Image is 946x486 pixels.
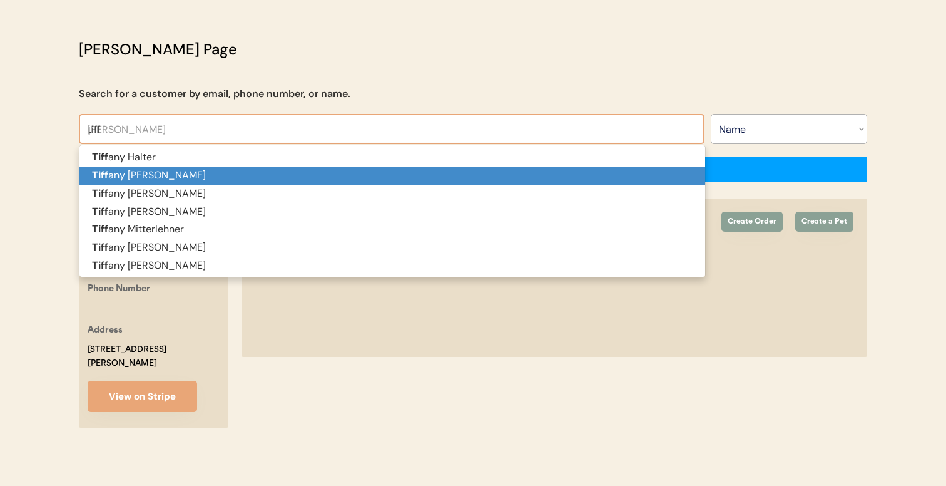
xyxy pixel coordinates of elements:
[92,187,108,200] strong: Tiff
[88,343,228,371] div: [STREET_ADDRESS][PERSON_NAME]
[79,38,237,61] div: [PERSON_NAME] Page
[92,150,108,163] strong: Tiff
[79,114,704,144] input: Search by name
[79,257,705,275] p: any [PERSON_NAME]
[79,167,705,185] p: any [PERSON_NAME]
[92,277,108,290] strong: Tiff
[721,212,783,232] button: Create Order
[92,240,108,254] strong: Tiff
[79,185,705,203] p: any [PERSON_NAME]
[92,205,108,218] strong: Tiff
[79,275,705,293] p: [PERSON_NAME]
[88,282,150,297] div: Phone Number
[92,168,108,182] strong: Tiff
[79,86,350,101] div: Search for a customer by email, phone number, or name.
[88,381,197,412] button: View on Stripe
[79,220,705,239] p: any Mitterlehner
[795,212,853,232] button: Create a Pet
[79,148,705,167] p: any Halter
[88,323,123,339] div: Address
[92,259,108,272] strong: Tiff
[92,222,108,235] strong: Tiff
[79,239,705,257] p: any [PERSON_NAME]
[79,203,705,221] p: any [PERSON_NAME]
